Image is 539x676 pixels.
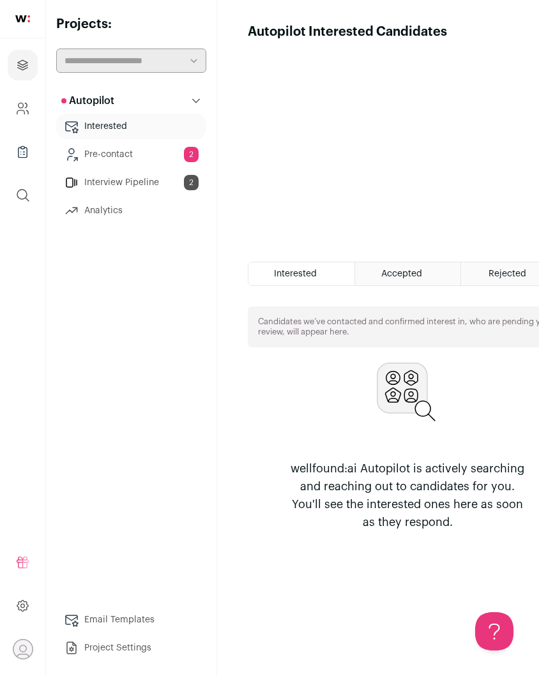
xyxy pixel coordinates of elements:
[489,269,526,278] span: Rejected
[15,15,30,22] img: wellfound-shorthand-0d5821cbd27db2630d0214b213865d53afaa358527fdda9d0ea32b1df1b89c2c.svg
[56,635,206,661] a: Project Settings
[475,612,513,650] iframe: Toggle Customer Support
[13,639,33,659] button: Open dropdown
[8,50,38,80] a: Projects
[381,269,422,278] span: Accepted
[355,262,460,285] a: Accepted
[56,142,206,167] a: Pre-contact2
[56,198,206,223] a: Analytics
[184,175,199,190] span: 2
[8,93,38,124] a: Company and ATS Settings
[248,23,447,41] h1: Autopilot Interested Candidates
[56,114,206,139] a: Interested
[56,607,206,633] a: Email Templates
[8,137,38,167] a: Company Lists
[184,147,199,162] span: 2
[56,170,206,195] a: Interview Pipeline2
[56,88,206,114] button: Autopilot
[274,269,317,278] span: Interested
[56,15,206,33] h2: Projects:
[285,460,530,531] p: wellfound:ai Autopilot is actively searching and reaching out to candidates for you. You'll see t...
[61,93,114,109] p: Autopilot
